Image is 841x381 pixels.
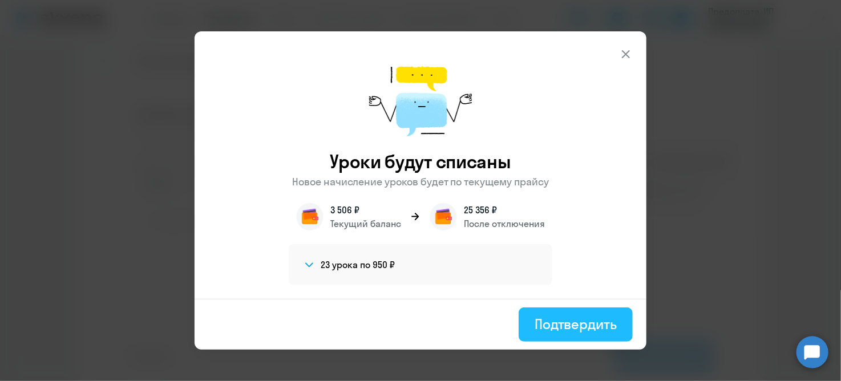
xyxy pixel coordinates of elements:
[535,315,617,333] div: Подтвердить
[321,258,395,271] h4: 23 урока по 950 ₽
[464,203,545,217] p: 25 356 ₽
[296,203,324,230] img: wallet.png
[369,54,472,150] img: message-sent.png
[330,217,401,230] p: Текущий баланс
[330,150,511,173] h3: Уроки будут списаны
[330,203,401,217] p: 3 506 ₽
[430,203,457,230] img: wallet.png
[519,307,633,342] button: Подтвердить
[292,175,549,189] p: Новое начисление уроков будет по текущему прайсу
[464,217,545,230] p: После отключения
